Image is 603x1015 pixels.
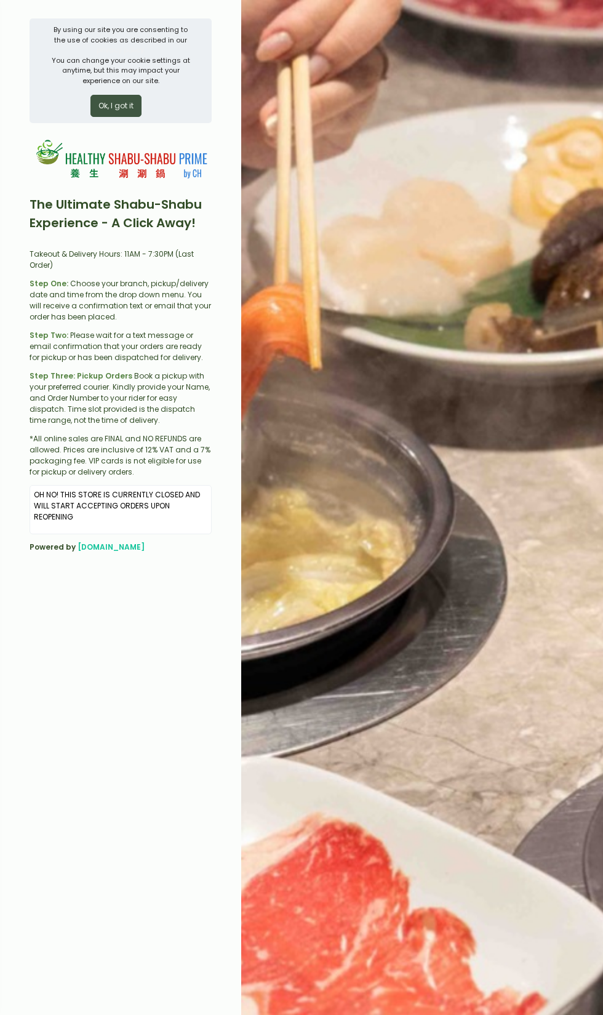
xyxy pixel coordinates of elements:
b: Step Three: Pickup Orders [30,371,132,381]
div: Choose your branch, pickup/delivery date and time from the drop down menu. You will receive a con... [30,278,212,323]
b: Step Two: [30,330,68,340]
b: Step One: [30,278,68,289]
button: Ok, I got it [90,95,142,117]
div: The Ultimate Shabu-Shabu Experience - A Click Away! [30,186,212,241]
div: Takeout & Delivery Hours: 11AM - 7:30PM (Last Order) [30,249,212,271]
div: By using our site you are consenting to the use of cookies as described in our You can change you... [49,25,193,86]
img: Healthy Shabu Shabu [30,130,214,187]
div: Powered by [30,542,212,553]
a: [DOMAIN_NAME] [78,542,145,552]
div: Book a pickup with your preferred courier. Kindly provide your Name, and Order Number to your rid... [30,371,212,426]
div: Please wait for a text message or email confirmation that your orders are ready for pickup or has... [30,330,212,363]
a: privacy policy. [97,45,145,55]
div: *All online sales are FINAL and NO REFUNDS are allowed. Prices are inclusive of 12% VAT and a 7% ... [30,433,212,478]
p: OH NO! THIS STORE IS CURRENTLY CLOSED AND WILL START ACCEPTING ORDERS UPON REOPENING [34,489,207,523]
